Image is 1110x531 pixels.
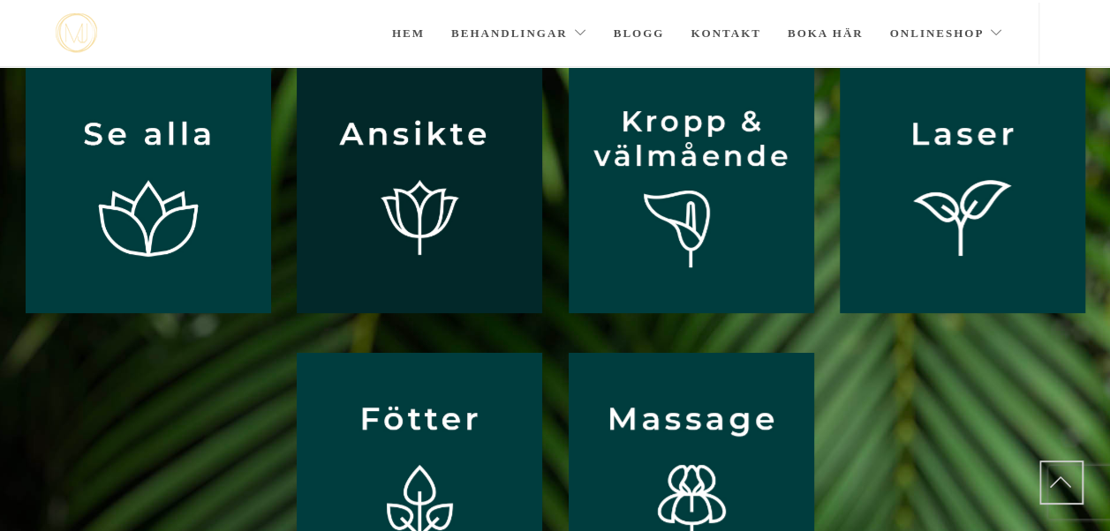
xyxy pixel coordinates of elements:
[56,13,97,53] img: mjstudio
[451,3,587,64] a: Behandlingar
[297,68,542,313] img: ansikte
[56,13,97,53] a: mjstudio mjstudio mjstudio
[392,3,425,64] a: Hem
[691,3,761,64] a: Kontakt
[788,3,864,64] a: Boka här
[889,3,1003,64] a: Onlineshop
[614,3,665,64] a: Blogg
